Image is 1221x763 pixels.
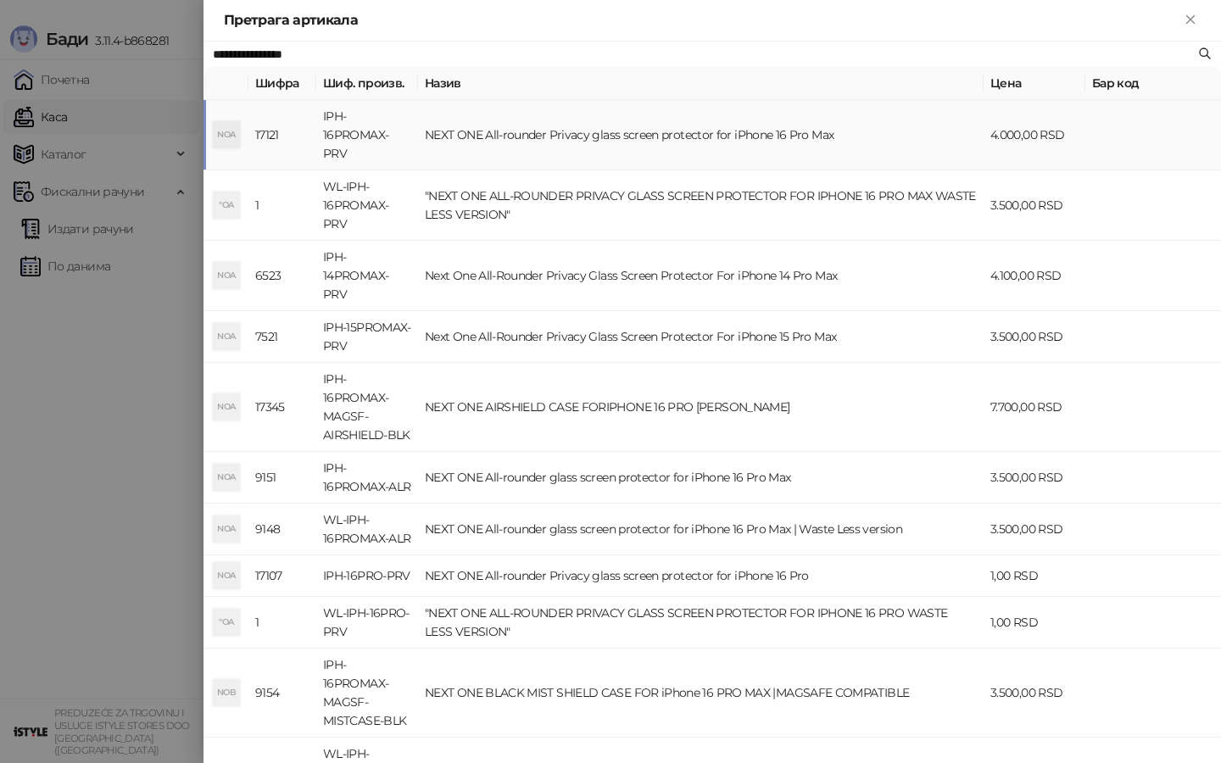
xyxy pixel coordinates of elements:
td: 3.500,00 RSD [984,504,1085,555]
td: NEXT ONE All-rounder glass screen protector for iPhone 16 Pro Max | Waste Less version [418,504,984,555]
td: NEXT ONE AIRSHIELD CASE FORIPHONE 16 PRO [PERSON_NAME] [418,363,984,452]
td: 1,00 RSD [984,555,1085,597]
td: "NEXT ONE ALL-ROUNDER PRIVACY GLASS SCREEN PROTECTOR FOR IPHONE 16 PRO WASTE LESS VERSION" [418,597,984,649]
td: 6523 [248,241,316,311]
div: NOA [213,262,240,289]
td: 9148 [248,504,316,555]
div: NOA [213,393,240,420]
td: WL-IPH-16PRO-PRV [316,597,418,649]
td: 3.500,00 RSD [984,170,1085,241]
td: "NEXT ONE ALL-ROUNDER PRIVACY GLASS SCREEN PROTECTOR FOR IPHONE 16 PRO MAX WASTE LESS VERSION" [418,170,984,241]
td: IPH-14PROMAX-PRV [316,241,418,311]
div: NOA [213,562,240,589]
td: IPH-16PROMAX-MAGSF-MISTCASE-BLK [316,649,418,738]
td: 1,00 RSD [984,597,1085,649]
td: 3.500,00 RSD [984,452,1085,504]
div: Претрага артикала [224,10,1180,31]
td: NEXT ONE All-rounder Privacy glass screen protector for iPhone 16 Pro Max [418,100,984,170]
td: 9151 [248,452,316,504]
td: IPH-15PROMAX-PRV [316,311,418,363]
div: NOA [213,464,240,491]
td: 1 [248,597,316,649]
td: NEXT ONE All-rounder Privacy glass screen protector for iPhone 16 Pro [418,555,984,597]
button: Close [1180,10,1201,31]
td: 17121 [248,100,316,170]
td: NEXT ONE BLACK MIST SHIELD CASE FOR iPhone 16 PRO MAX |MAGSAFE COMPATIBLE [418,649,984,738]
td: 17345 [248,363,316,452]
td: 9154 [248,649,316,738]
div: NOA [213,323,240,350]
td: WL-IPH-16PROMAX-ALR [316,504,418,555]
td: 17107 [248,555,316,597]
td: 4.000,00 RSD [984,100,1085,170]
td: 3.500,00 RSD [984,311,1085,363]
div: NOB [213,679,240,706]
td: 4.100,00 RSD [984,241,1085,311]
div: "OA [213,609,240,636]
td: Next One All-Rounder Privacy Glass Screen Protector For iPhone 15 Pro Max [418,311,984,363]
th: Бар код [1085,67,1221,100]
th: Шифра [248,67,316,100]
td: IPH-16PROMAX-ALR [316,452,418,504]
div: "OA [213,192,240,219]
td: Next One All-Rounder Privacy Glass Screen Protector For iPhone 14 Pro Max [418,241,984,311]
td: NEXT ONE All-rounder glass screen protector for iPhone 16 Pro Max [418,452,984,504]
td: 7.700,00 RSD [984,363,1085,452]
td: 7521 [248,311,316,363]
td: IPH-16PRO-PRV [316,555,418,597]
div: NOA [213,515,240,543]
div: NOA [213,121,240,148]
td: 1 [248,170,316,241]
td: IPH-16PROMAX-PRV [316,100,418,170]
td: WL-IPH-16PROMAX-PRV [316,170,418,241]
td: 3.500,00 RSD [984,649,1085,738]
th: Цена [984,67,1085,100]
th: Шиф. произв. [316,67,418,100]
td: IPH-16PROMAX-MAGSF-AIRSHIELD-BLK [316,363,418,452]
th: Назив [418,67,984,100]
